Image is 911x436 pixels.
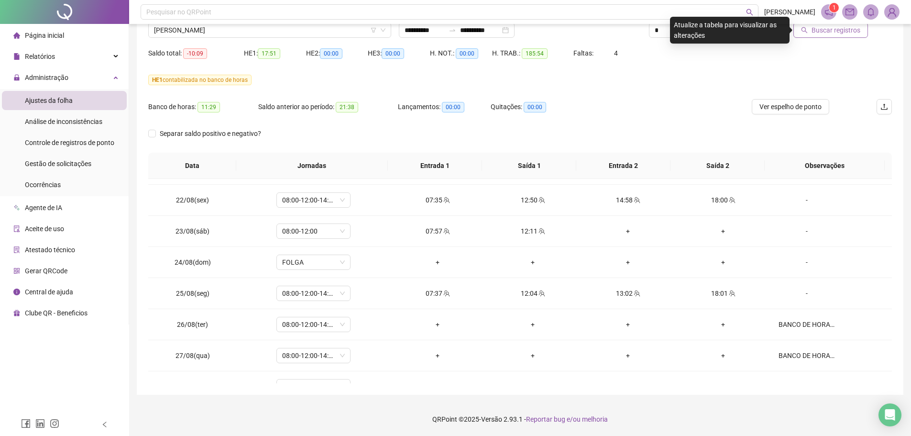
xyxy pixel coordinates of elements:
span: Versão [481,415,502,423]
div: H. NOT.: [430,48,492,59]
span: bell [867,8,875,16]
div: HE 3: [368,48,430,59]
th: Data [148,153,236,179]
span: Reportar bug e/ou melhoria [526,415,608,423]
span: team [442,228,450,235]
sup: 1 [829,3,839,12]
span: 08:00-12:00-14:00-18:00 [282,348,345,363]
div: Banco de horas: [148,101,258,112]
div: + [588,226,668,236]
div: 12:11 [493,226,573,236]
span: team [442,383,450,390]
span: team [633,383,640,390]
div: 07:37 [398,288,478,299]
span: HE 1 [152,77,163,83]
span: 23/08(sáb) [176,227,209,235]
span: team [633,290,640,297]
span: 11:29 [198,102,220,112]
span: home [13,32,20,39]
span: lock [13,74,20,81]
span: 08:00-12:00 [282,224,345,238]
span: Administração [25,74,68,81]
div: - [779,257,835,268]
span: filter [371,27,376,33]
div: 13:00 [588,381,668,392]
div: + [588,319,668,330]
span: Central de ajuda [25,288,73,296]
span: FOLGA [282,255,345,269]
div: + [398,350,478,361]
button: Ver espelho de ponto [752,99,829,114]
span: solution [13,246,20,253]
span: Ajustes da folha [25,97,73,104]
span: -10:09 [183,48,207,59]
span: 00:00 [442,102,464,112]
div: + [683,226,763,236]
span: 24/08(dom) [175,258,211,266]
div: + [588,350,668,361]
span: team [538,290,545,297]
span: 08:00-12:00-14:00-18:00 [282,317,345,332]
span: mail [845,8,854,16]
div: HE 1: [244,48,306,59]
span: 17:51 [258,48,280,59]
span: team [633,197,640,203]
div: + [683,350,763,361]
div: Saldo anterior ao período: [258,101,398,112]
div: 13:02 [588,288,668,299]
div: Saldo total: [148,48,244,59]
span: team [728,197,735,203]
span: Ver espelho de ponto [759,101,822,112]
div: 12:50 [493,195,573,205]
span: swap-right [449,26,456,34]
span: team [538,383,545,390]
span: Controle de registros de ponto [25,139,114,146]
span: 08:00-12:00-14:00-18:00 [282,286,345,301]
div: 17:59 [683,381,763,392]
footer: QRPoint © 2025 - 2.93.1 - [129,402,911,436]
span: to [449,26,456,34]
img: 77048 [885,5,899,19]
span: upload [880,103,888,111]
div: - [779,195,835,205]
span: 00:00 [320,48,342,59]
span: linkedin [35,419,45,428]
span: team [728,290,735,297]
th: Saída 1 [482,153,576,179]
th: Observações [765,153,885,179]
span: Página inicial [25,32,64,39]
span: Agente de IA [25,204,62,212]
span: Separar saldo positivo e negativo? [156,128,265,139]
span: 4 [614,49,618,57]
span: 00:00 [524,102,546,112]
div: 18:00 [683,195,763,205]
span: 08:00-12:00-14:00-18:00 [282,193,345,207]
div: + [398,319,478,330]
span: team [538,228,545,235]
span: 1 [833,4,836,11]
th: Entrada 1 [388,153,482,179]
button: Buscar registros [793,22,868,38]
span: left [101,421,108,428]
span: Observações [772,160,877,171]
div: 14:58 [588,195,668,205]
span: 22/08(sex) [176,196,209,204]
div: - [779,226,835,236]
span: Aceite de uso [25,225,64,233]
span: instagram [50,419,59,428]
div: Lançamentos: [398,101,491,112]
div: - [779,288,835,299]
th: Saída 2 [670,153,765,179]
span: facebook [21,419,31,428]
th: Jornadas [236,153,388,179]
div: Open Intercom Messenger [878,403,901,426]
span: Gerar QRCode [25,267,67,275]
div: HE 2: [306,48,368,59]
th: Entrada 2 [576,153,670,179]
span: qrcode [13,268,20,274]
div: + [398,257,478,268]
span: gift [13,310,20,316]
div: Atualize a tabela para visualizar as alterações [670,17,790,44]
span: Faltas: [573,49,595,57]
span: 08:00-12:00-14:00-18:00 [282,380,345,394]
